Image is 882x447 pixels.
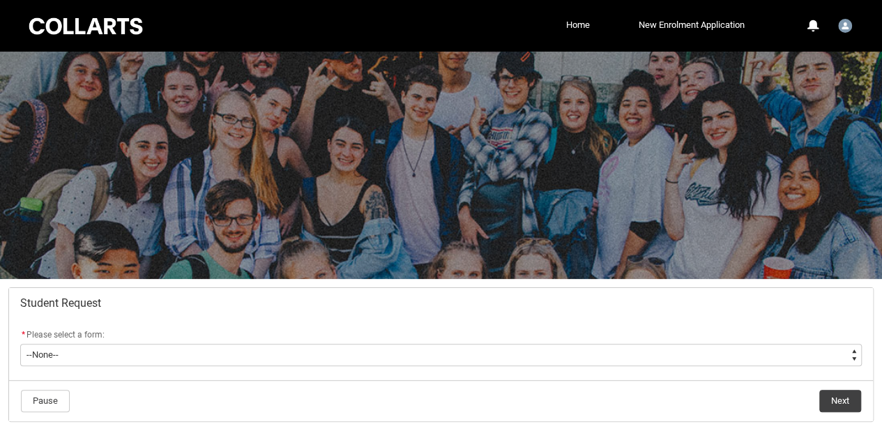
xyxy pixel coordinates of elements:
[22,330,25,340] abbr: required
[838,19,852,33] img: Student.asawyer.20252607
[635,15,748,36] a: New Enrolment Application
[21,390,70,412] button: Pause
[819,390,861,412] button: Next
[8,287,874,422] article: Redu_Student_Request flow
[26,330,105,340] span: Please select a form:
[20,296,101,310] span: Student Request
[563,15,593,36] a: Home
[835,13,856,36] button: User Profile Student.asawyer.20252607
